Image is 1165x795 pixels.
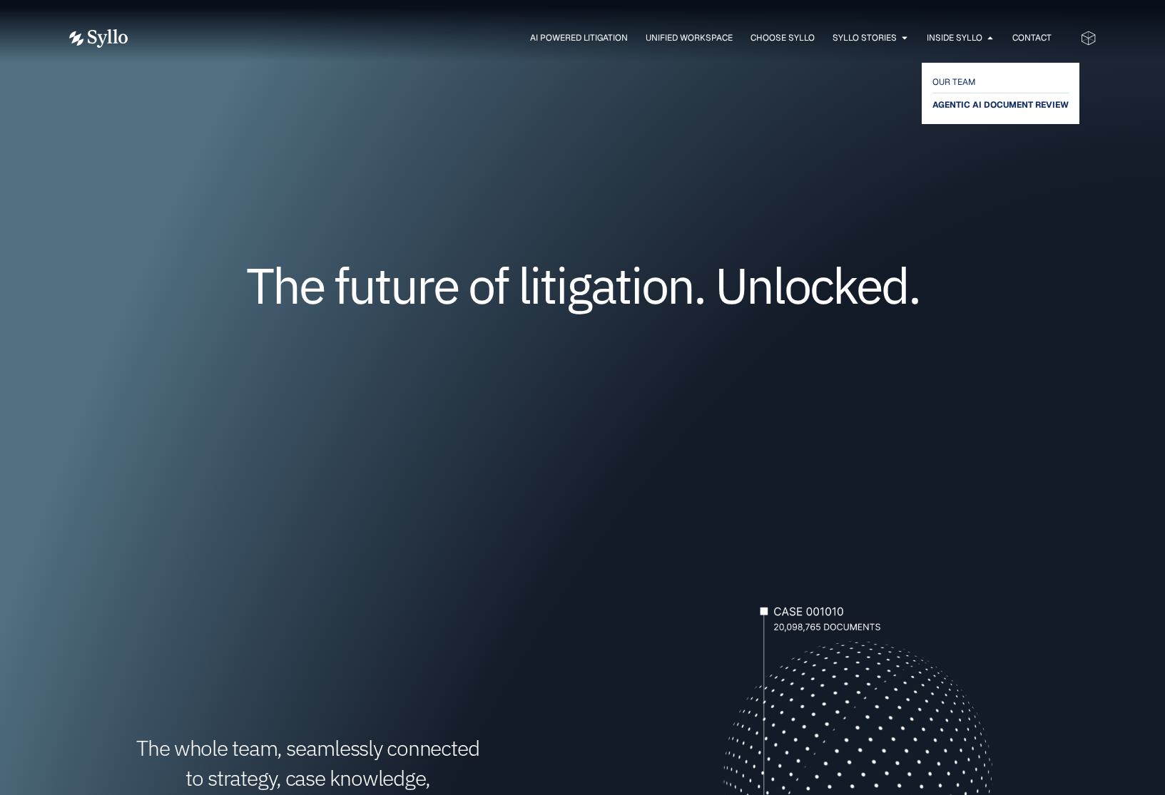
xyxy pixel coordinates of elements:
[156,31,1052,45] nav: Menu
[932,73,1069,91] a: OUR TEAM
[69,29,128,48] img: Vector
[1012,31,1052,44] a: Contact
[156,31,1052,45] div: Menu Toggle
[530,31,628,44] a: AI Powered Litigation
[927,31,982,44] a: Inside Syllo
[751,31,815,44] a: Choose Syllo
[155,262,1011,309] h1: The future of litigation. Unlocked.
[833,31,897,44] a: Syllo Stories
[646,31,733,44] a: Unified Workspace
[932,73,976,91] span: OUR TEAM
[932,96,1069,113] a: AGENTIC AI DOCUMENT REVIEW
